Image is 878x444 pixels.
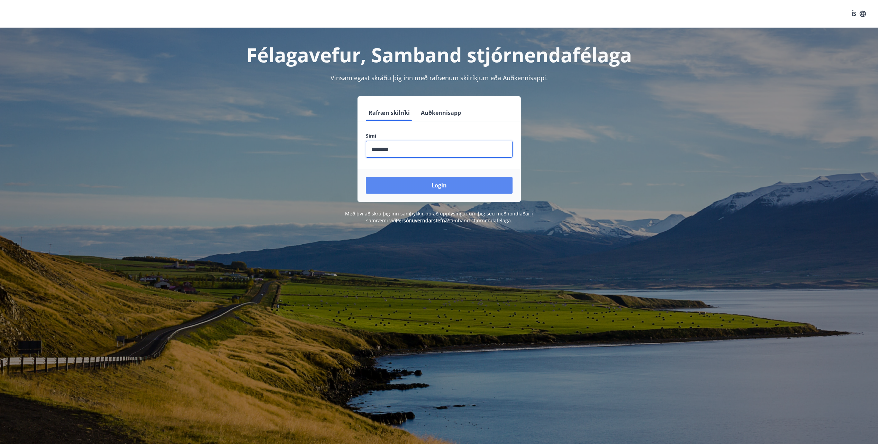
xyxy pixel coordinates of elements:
h1: Félagavefur, Samband stjórnendafélaga [198,41,680,68]
button: ÍS [848,8,870,20]
button: Login [366,177,513,194]
button: Auðkennisapp [418,104,464,121]
a: Persónuverndarstefna [396,217,448,224]
label: Sími [366,132,513,139]
button: Rafræn skilríki [366,104,413,121]
span: Með því að skrá þig inn samþykkir þú að upplýsingar um þig séu meðhöndlaðar í samræmi við Samband... [345,210,533,224]
span: Vinsamlegast skráðu þig inn með rafrænum skilríkjum eða Auðkennisappi. [331,74,548,82]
